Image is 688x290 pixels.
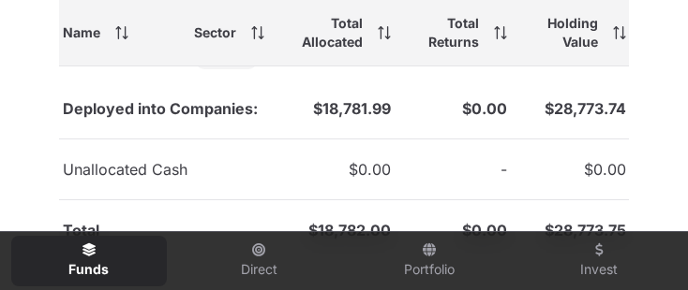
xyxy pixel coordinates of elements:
[194,23,236,42] span: Sector
[283,200,410,261] td: $18,782.00
[410,79,526,139] td: $0.00
[44,79,283,139] td: Deployed into Companies:
[594,200,688,290] iframe: Chat Widget
[351,236,507,286] a: Portfolio
[302,14,363,51] span: Total Allocated
[44,200,283,261] td: Total
[11,236,167,286] a: Funds
[63,160,187,179] span: Unallocated Cash
[501,160,507,179] span: -
[428,14,479,51] span: Total Returns
[522,236,678,286] a: Invest
[63,23,100,42] span: Name
[526,79,645,139] td: $28,773.74
[349,160,391,179] span: $0.00
[283,79,410,139] td: $18,781.99
[545,14,598,51] span: Holding Value
[182,236,337,286] a: Direct
[410,200,526,261] td: $0.00
[526,200,645,261] td: $28,773.75
[584,160,626,179] span: $0.00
